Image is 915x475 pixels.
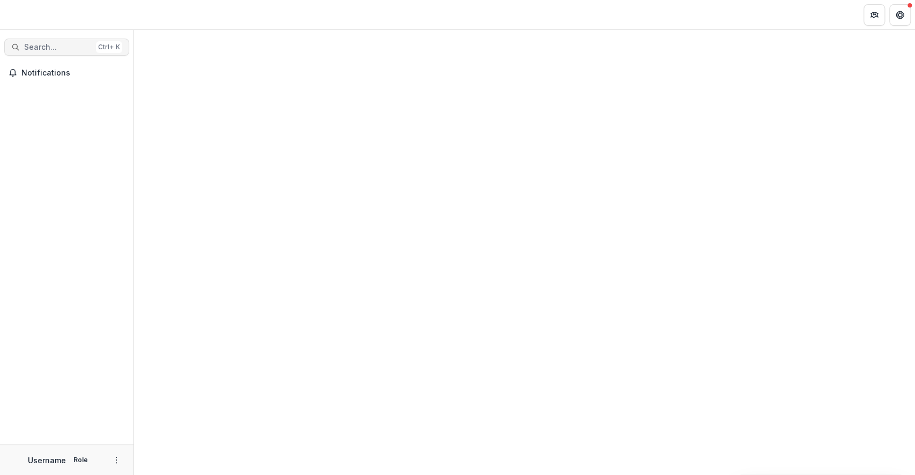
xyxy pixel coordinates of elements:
button: Notifications [4,64,129,81]
p: Role [70,455,91,465]
button: Search... [4,39,129,56]
button: Partners [864,4,885,26]
span: Notifications [21,69,125,78]
p: Username [28,455,66,466]
div: Ctrl + K [96,41,122,53]
button: More [110,454,123,466]
button: Get Help [889,4,911,26]
span: Search... [24,43,92,52]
